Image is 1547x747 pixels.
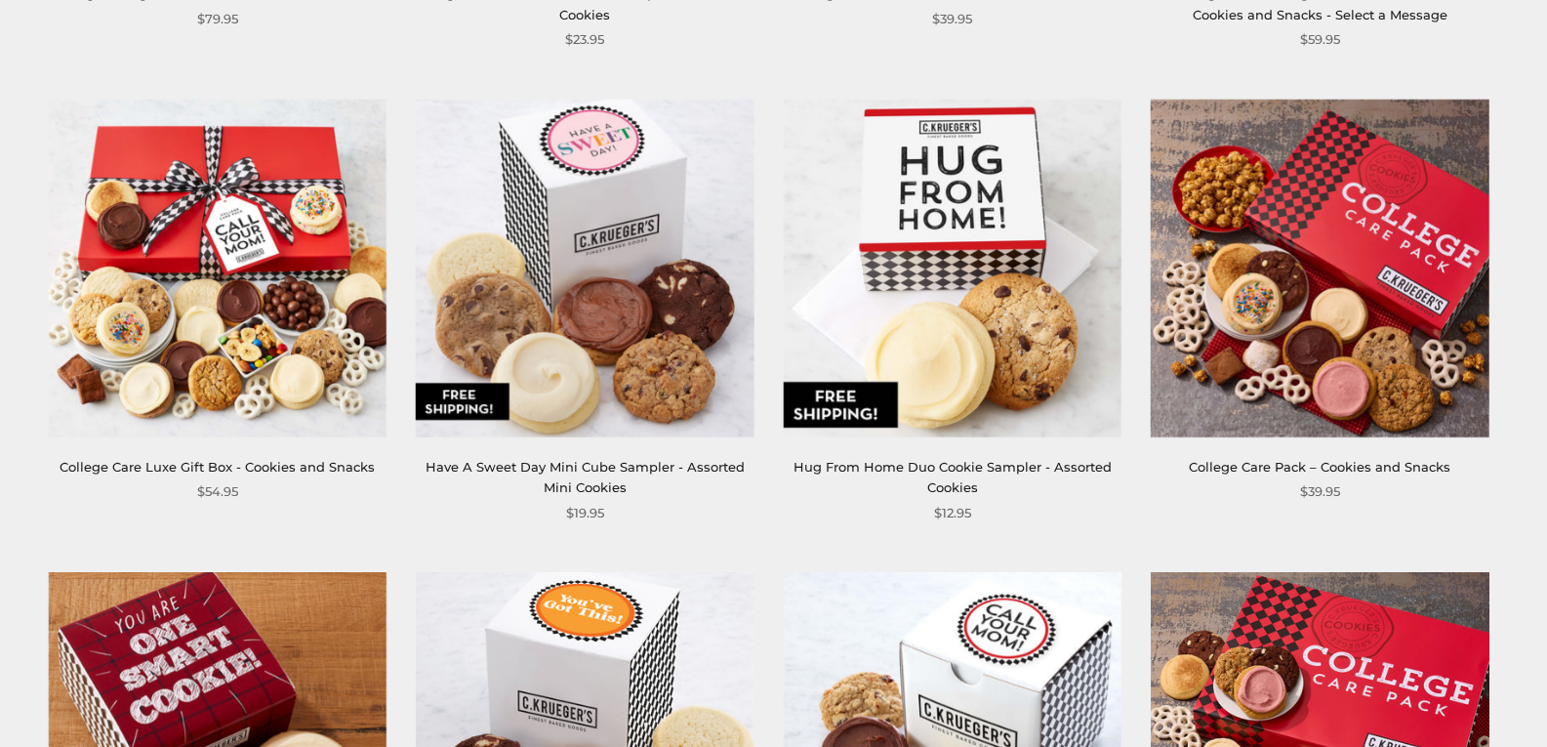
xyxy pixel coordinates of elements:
[426,459,745,495] a: Have A Sweet Day Mini Cube Sampler - Assorted Mini Cookies
[49,99,387,436] img: College Care Luxe Gift Box - Cookies and Snacks
[197,9,238,29] span: $79.95
[566,503,604,523] span: $19.95
[784,99,1121,436] img: Hug From Home Duo Cookie Sampler - Assorted Cookies
[565,29,604,50] span: $23.95
[1151,99,1488,436] img: College Care Pack – Cookies and Snacks
[1300,481,1340,502] span: $39.95
[60,459,375,475] a: College Care Luxe Gift Box - Cookies and Snacks
[416,99,753,436] img: Have A Sweet Day Mini Cube Sampler - Assorted Mini Cookies
[197,481,238,502] span: $54.95
[794,459,1112,495] a: Hug From Home Duo Cookie Sampler - Assorted Cookies
[16,673,202,731] iframe: Sign Up via Text for Offers
[932,9,972,29] span: $39.95
[1300,29,1340,50] span: $59.95
[934,503,971,523] span: $12.95
[1189,459,1450,475] a: College Care Pack – Cookies and Snacks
